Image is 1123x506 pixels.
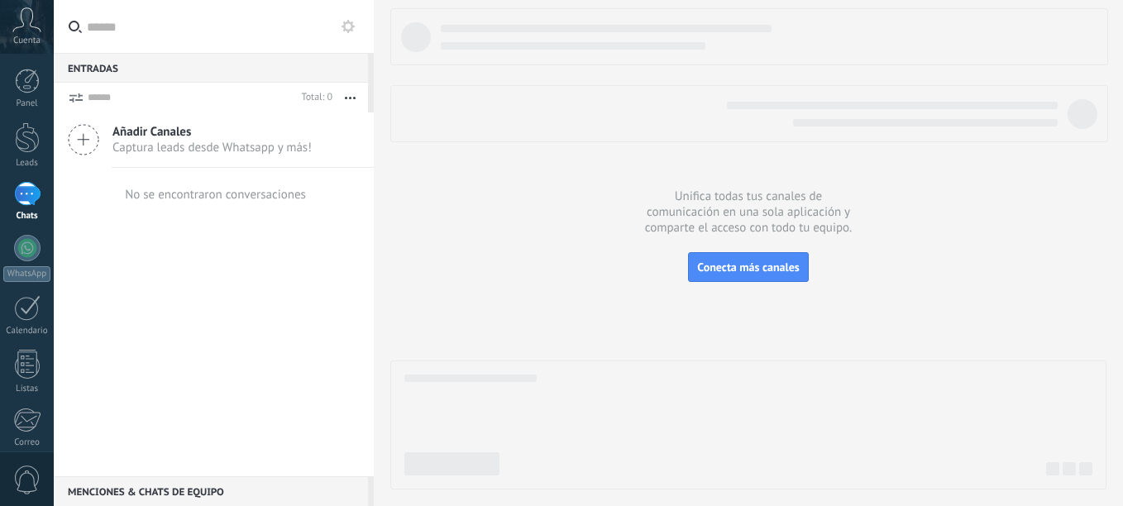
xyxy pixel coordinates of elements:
button: Conecta más canales [688,252,808,282]
span: Cuenta [13,36,41,46]
div: Listas [3,384,51,394]
span: Captura leads desde Whatsapp y más! [112,140,312,155]
div: Correo [3,437,51,448]
span: Conecta más canales [697,260,799,274]
div: Total: 0 [295,89,332,106]
div: WhatsApp [3,266,50,282]
div: Calendario [3,326,51,337]
span: Añadir Canales [112,124,312,140]
div: No se encontraron conversaciones [125,187,306,203]
div: Menciones & Chats de equipo [54,476,368,506]
div: Panel [3,98,51,109]
div: Chats [3,211,51,222]
div: Entradas [54,53,368,83]
div: Leads [3,158,51,169]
